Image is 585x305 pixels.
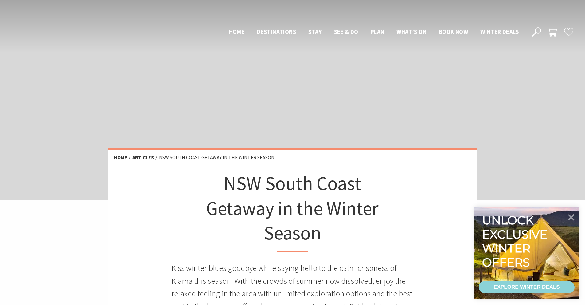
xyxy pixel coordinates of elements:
[439,28,468,35] span: Book now
[480,28,519,35] span: Winter Deals
[159,154,275,162] li: NSW South Coast Getaway in the Winter Season
[479,281,575,293] a: EXPLORE WINTER DEALS
[223,27,525,37] nav: Main Menu
[202,171,384,252] h1: NSW South Coast Getaway in the Winter Season
[132,154,154,161] a: Articles
[396,28,427,35] span: What’s On
[308,28,322,35] span: Stay
[482,213,550,269] div: Unlock exclusive winter offers
[257,28,296,35] span: Destinations
[493,281,560,293] div: EXPLORE WINTER DEALS
[334,28,358,35] span: See & Do
[114,154,127,161] a: Home
[229,28,245,35] span: Home
[371,28,384,35] span: Plan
